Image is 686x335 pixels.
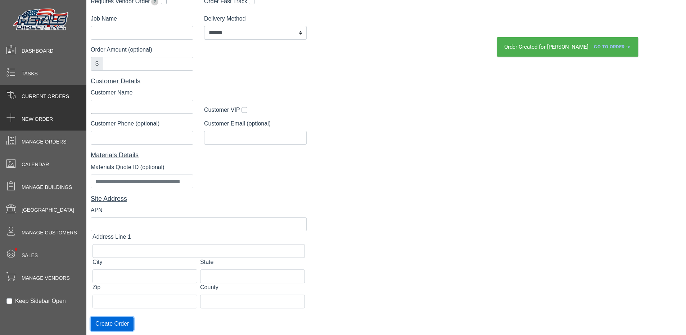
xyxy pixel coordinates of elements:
label: Order Amount (optional) [91,45,152,54]
label: Customer Phone (optional) [91,119,159,128]
span: • [7,238,25,261]
label: Job Name [91,14,117,23]
label: Zip [92,283,100,292]
span: [GEOGRAPHIC_DATA] [22,206,74,214]
div: $ [91,57,103,71]
label: Materials Quote ID (optional) [91,163,164,172]
div: Order Created for [PERSON_NAME] [497,37,638,57]
label: State [200,258,213,266]
span: Manage Customers [22,229,77,237]
button: Create Order [91,317,134,331]
label: Keep Sidebar Open [15,297,66,305]
img: Metals Direct Inc Logo [11,6,72,33]
div: Customer Details [91,76,307,86]
span: Manage Orders [22,138,66,146]
label: Address Line 1 [92,233,131,241]
label: Delivery Method [204,14,246,23]
span: Calendar [22,161,49,168]
label: County [200,283,218,292]
span: Tasks [22,70,38,78]
span: Current Orders [22,93,69,100]
label: City [92,258,103,266]
label: APN [91,206,103,215]
span: Manage Vendors [22,274,70,282]
label: Customer Email (optional) [204,119,271,128]
label: Customer Name [91,88,132,97]
span: Dashboard [22,47,54,55]
div: Materials Details [91,150,307,160]
span: Manage Buildings [22,184,72,191]
label: Customer VIP [204,106,240,114]
span: Sales [22,252,38,259]
a: Go To Order -> [591,41,633,53]
span: New Order [22,115,53,123]
div: Site Address [91,194,307,204]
